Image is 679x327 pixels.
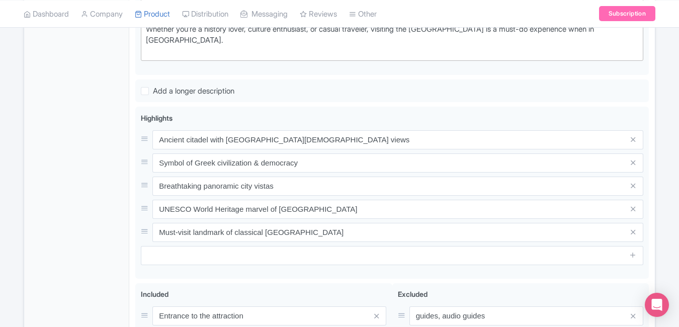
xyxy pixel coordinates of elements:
[645,293,669,317] div: Open Intercom Messenger
[141,290,168,298] span: Included
[398,290,428,298] span: Excluded
[153,86,234,96] span: Add a longer description
[141,114,173,122] span: Highlights
[599,6,655,21] a: Subscription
